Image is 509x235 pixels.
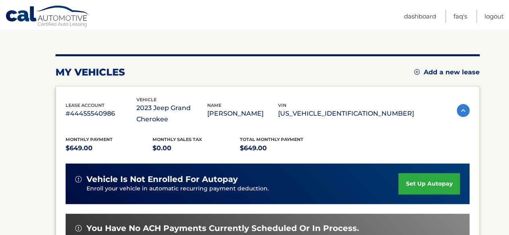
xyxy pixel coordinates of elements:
p: 2023 Jeep Grand Cherokee [136,102,207,125]
a: FAQ's [453,10,467,23]
a: set up autopay [398,173,460,194]
a: Add a new lease [414,68,480,76]
span: vin [278,102,286,108]
img: add.svg [414,69,420,75]
a: Cal Automotive [5,5,90,29]
a: Logout [484,10,504,23]
span: vehicle is not enrolled for autopay [87,174,238,184]
p: [PERSON_NAME] [207,108,278,119]
img: alert-white.svg [75,176,82,182]
span: lease account [66,102,105,108]
p: [US_VEHICLE_IDENTIFICATION_NUMBER] [278,108,414,119]
span: name [207,102,221,108]
span: Monthly Payment [66,137,113,142]
span: Total Monthly Payment [240,137,303,142]
p: $0.00 [152,143,240,154]
p: $649.00 [66,143,153,154]
img: alert-white.svg [75,225,82,231]
p: $649.00 [240,143,327,154]
span: You have no ACH payments currently scheduled or in process. [87,223,359,233]
span: Monthly sales Tax [152,137,202,142]
p: Enroll your vehicle in automatic recurring payment deduction. [87,184,399,193]
span: vehicle [136,97,157,102]
h2: my vehicles [56,66,125,78]
a: Dashboard [404,10,436,23]
img: accordion-active.svg [457,104,470,117]
p: #44455540986 [66,108,136,119]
